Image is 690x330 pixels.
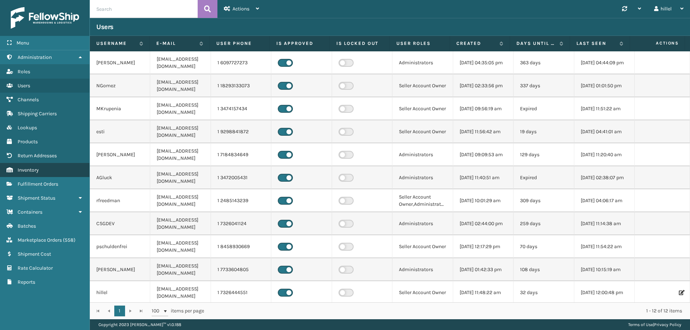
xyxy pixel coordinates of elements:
[150,212,211,235] td: [EMAIL_ADDRESS][DOMAIN_NAME]
[150,97,211,120] td: [EMAIL_ADDRESS][DOMAIN_NAME]
[211,235,271,258] td: 1 8458930669
[453,212,514,235] td: [DATE] 02:44:00 pm
[18,167,39,173] span: Inventory
[18,69,30,75] span: Roles
[453,258,514,281] td: [DATE] 01:42:33 pm
[574,120,635,143] td: [DATE] 04:41:01 am
[453,120,514,143] td: [DATE] 11:56:42 am
[336,40,383,47] label: Is Locked Out
[453,281,514,304] td: [DATE] 11:48:22 am
[150,143,211,166] td: [EMAIL_ADDRESS][DOMAIN_NAME]
[514,97,574,120] td: Expired
[514,189,574,212] td: 309 days
[453,166,514,189] td: [DATE] 11:40:51 am
[152,307,162,315] span: 100
[574,281,635,304] td: [DATE] 12:00:48 pm
[514,235,574,258] td: 70 days
[214,307,682,315] div: 1 - 12 of 12 items
[18,54,52,60] span: Administration
[18,139,38,145] span: Products
[96,40,136,47] label: Username
[574,235,635,258] td: [DATE] 11:54:22 am
[453,74,514,97] td: [DATE] 02:33:56 pm
[90,143,150,166] td: [PERSON_NAME]
[90,166,150,189] td: AGluck
[392,120,453,143] td: Seller Account Owner
[18,83,30,89] span: Users
[392,212,453,235] td: Administrators
[453,143,514,166] td: [DATE] 09:09:53 am
[392,166,453,189] td: Administrators
[18,97,39,103] span: Channels
[392,258,453,281] td: Administrators
[150,235,211,258] td: [EMAIL_ADDRESS][DOMAIN_NAME]
[211,258,271,281] td: 1 7733604805
[392,51,453,74] td: Administrators
[574,143,635,166] td: [DATE] 11:20:40 am
[574,258,635,281] td: [DATE] 10:15:19 am
[514,166,574,189] td: Expired
[392,97,453,120] td: Seller Account Owner
[11,7,79,29] img: logo
[114,306,125,316] a: 1
[233,6,249,12] span: Actions
[90,258,150,281] td: [PERSON_NAME]
[63,237,75,243] span: ( 558 )
[90,74,150,97] td: NGomez
[150,51,211,74] td: [EMAIL_ADDRESS][DOMAIN_NAME]
[453,97,514,120] td: [DATE] 09:56:19 am
[150,120,211,143] td: [EMAIL_ADDRESS][DOMAIN_NAME]
[150,281,211,304] td: [EMAIL_ADDRESS][DOMAIN_NAME]
[392,74,453,97] td: Seller Account Owner
[18,153,57,159] span: Return Addresses
[514,120,574,143] td: 19 days
[514,281,574,304] td: 32 days
[211,74,271,97] td: 1 18293133073
[156,40,196,47] label: E-mail
[574,74,635,97] td: [DATE] 01:01:50 pm
[17,40,29,46] span: Menu
[574,166,635,189] td: [DATE] 02:38:07 pm
[90,235,150,258] td: pschuldenfrei
[516,40,556,47] label: Days until password expires
[211,189,271,212] td: 1 2485143239
[628,322,653,327] a: Terms of Use
[18,279,35,285] span: Reports
[392,235,453,258] td: Seller Account Owner
[453,235,514,258] td: [DATE] 12:17:29 pm
[216,40,263,47] label: User phone
[392,143,453,166] td: Administrators
[514,74,574,97] td: 337 days
[514,51,574,74] td: 363 days
[18,237,62,243] span: Marketplace Orders
[514,212,574,235] td: 259 days
[18,251,51,257] span: Shipment Cost
[211,281,271,304] td: 1 7326444551
[98,319,181,330] p: Copyright 2023 [PERSON_NAME]™ v 1.0.188
[150,258,211,281] td: [EMAIL_ADDRESS][DOMAIN_NAME]
[90,281,150,304] td: hillel
[96,23,114,31] h3: Users
[632,37,683,49] span: Actions
[574,51,635,74] td: [DATE] 04:44:09 pm
[628,319,681,330] div: |
[150,189,211,212] td: [EMAIL_ADDRESS][DOMAIN_NAME]
[514,258,574,281] td: 108 days
[18,181,58,187] span: Fulfillment Orders
[576,40,616,47] label: Last Seen
[18,125,37,131] span: Lookups
[18,111,57,117] span: Shipping Carriers
[90,212,150,235] td: CSGDEV
[18,209,42,215] span: Containers
[152,306,204,316] span: items per page
[211,97,271,120] td: 1 3474157434
[90,120,150,143] td: esti
[574,97,635,120] td: [DATE] 11:51:22 am
[211,51,271,74] td: 1 6097727273
[276,40,323,47] label: Is Approved
[654,322,681,327] a: Privacy Policy
[574,189,635,212] td: [DATE] 04:06:17 am
[90,189,150,212] td: rfreedman
[574,212,635,235] td: [DATE] 11:14:38 am
[679,290,683,295] i: Edit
